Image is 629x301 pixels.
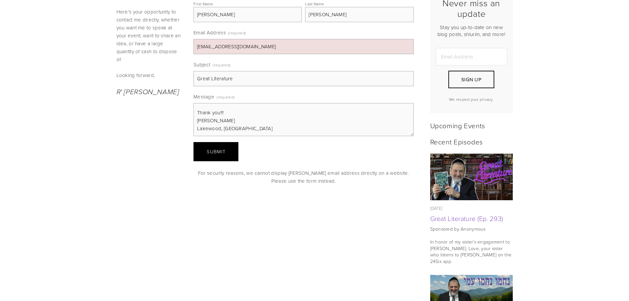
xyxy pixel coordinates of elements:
span: Email Address [193,29,226,36]
p: Stay you up-to-date on new blog posts, shiurim, and more! [436,24,507,38]
p: Sponsored by Anonymous In honor of my sister’s engagement to [PERSON_NAME]. Love, your sister who... [430,226,513,265]
button: SubmitSubmit [193,142,238,161]
span: (required) [217,92,234,102]
span: Submit [207,148,226,155]
p: We respect your privacy. [436,96,507,102]
span: (required) [228,28,246,38]
p: Here's your opportunity to contact me directly, whether you want me to speak at your event, want ... [117,8,183,63]
span: Sign Up [461,76,481,83]
div: Last Name [305,1,324,7]
p: Looking forward, [117,71,183,79]
p: For security reasons, we cannot display [PERSON_NAME] email address directly on a website. Please... [193,169,414,185]
span: (required) [213,60,230,70]
h2: Recent Episodes [430,137,513,146]
span: Message [193,93,214,100]
h2: Upcoming Events [430,121,513,130]
img: Great Literature (Ep. 293) [430,154,513,200]
div: First Name [193,1,213,7]
textarea: Good afternoon [PERSON_NAME]! Thank you so much for the booklist! I crave booklists so much! I re... [193,103,414,136]
input: Email Address [436,48,507,65]
em: R' [PERSON_NAME] [117,88,179,96]
a: Great Literature (Ep. 293) [430,214,504,223]
span: Subject [193,61,210,68]
button: Sign Up [448,71,494,88]
time: [DATE] [430,205,442,211]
